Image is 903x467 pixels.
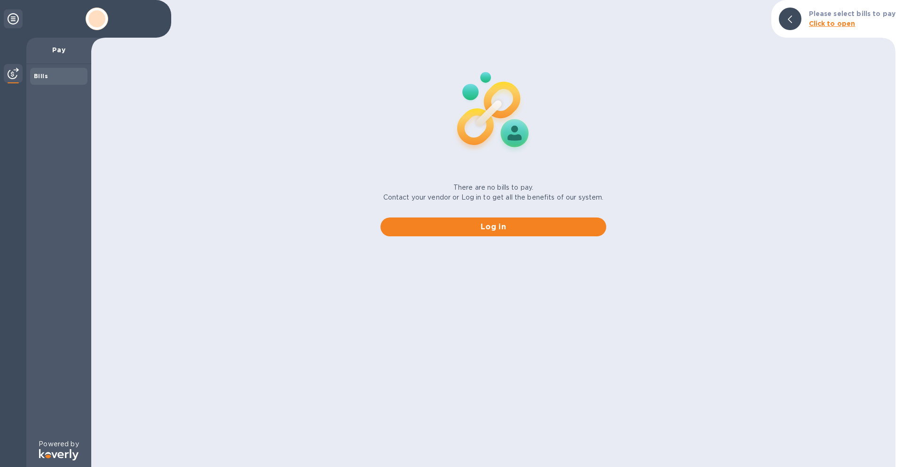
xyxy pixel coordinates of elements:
[39,449,79,460] img: Logo
[383,183,604,202] p: There are no bills to pay. Contact your vendor or Log in to get all the benefits of our system.
[380,217,606,236] button: Log in
[388,221,599,233] span: Log in
[809,10,895,17] b: Please select bills to pay
[39,439,79,449] p: Powered by
[34,72,48,80] b: Bills
[809,20,855,27] b: Click to open
[34,45,84,55] p: Pay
